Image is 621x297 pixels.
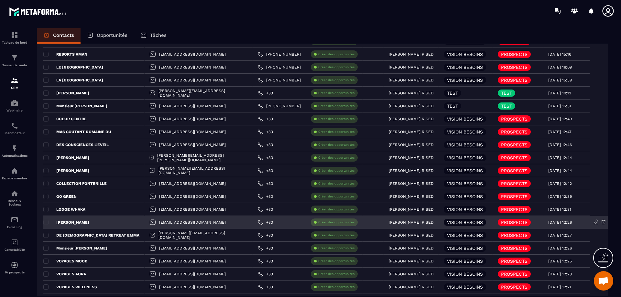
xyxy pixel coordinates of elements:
p: Créer des opportunités [318,246,354,250]
p: [DATE] 12:47 [548,130,572,134]
p: Tunnel de vente [2,63,27,67]
a: Tâches [134,28,173,44]
a: automationsautomationsAutomatisations [2,140,27,162]
p: [PERSON_NAME] RISED [389,285,434,289]
p: [PERSON_NAME] RISED [389,181,434,186]
p: [PERSON_NAME] RISED [389,117,434,121]
p: Créer des opportunités [318,65,354,69]
p: VISION BESOINS [447,65,483,69]
p: [DATE] 12:27 [548,233,572,238]
p: [PERSON_NAME] RISED [389,130,434,134]
p: [PERSON_NAME] [43,168,89,173]
a: Ouvrir le chat [594,271,613,291]
p: [PERSON_NAME] RISED [389,220,434,225]
p: Créer des opportunités [318,117,354,121]
a: +33 [258,284,273,290]
p: VISION BESOINS [447,220,483,225]
p: PROSPECTS [501,285,528,289]
a: social-networksocial-networkRéseaux Sociaux [2,185,27,211]
p: VISION BESOINS [447,194,483,199]
p: IA prospects [2,270,27,274]
p: CRM [2,86,27,90]
img: social-network [11,190,18,197]
p: Espace membre [2,176,27,180]
a: [PHONE_NUMBER] [258,103,301,109]
a: emailemailE-mailing [2,211,27,234]
a: [PHONE_NUMBER] [258,52,301,57]
p: [PERSON_NAME] [43,155,89,160]
p: VISION BESOINS [447,285,483,289]
p: PROSPECTS [501,220,528,225]
p: [PERSON_NAME] RISED [389,168,434,173]
p: PROSPECTS [501,272,528,276]
p: Créer des opportunités [318,207,354,212]
p: VISION BESOINS [447,259,483,263]
img: formation [11,54,18,62]
p: VISION BESOINS [447,207,483,212]
p: Créer des opportunités [318,259,354,263]
p: [DATE] 12:49 [548,117,572,121]
p: PROSPECTS [501,259,528,263]
p: [PERSON_NAME] RISED [389,259,434,263]
img: formation [11,77,18,84]
p: Créer des opportunités [318,143,354,147]
p: PROSPECTS [501,194,528,199]
p: Créer des opportunités [318,233,354,238]
a: +33 [258,129,273,134]
p: TEST [447,104,458,108]
img: automations [11,99,18,107]
p: [PERSON_NAME] RISED [389,246,434,250]
p: [DATE] 12:23 [548,272,572,276]
p: VISION BESOINS [447,155,483,160]
p: Comptabilité [2,248,27,251]
a: +33 [258,181,273,186]
p: [DATE] 12:44 [548,155,572,160]
p: [PERSON_NAME] RISED [389,104,434,108]
a: automationsautomationsWebinaire [2,94,27,117]
p: [DATE] 12:28 [548,220,572,225]
p: Automatisations [2,154,27,157]
a: Contacts [37,28,81,44]
a: +33 [258,90,273,96]
p: PROSPECTS [501,78,528,82]
p: [PERSON_NAME] RISED [389,65,434,69]
img: email [11,216,18,224]
p: Créer des opportunités [318,168,354,173]
a: Opportunités [81,28,134,44]
p: [DATE] 15:16 [548,52,571,57]
p: VISION BESOINS [447,143,483,147]
p: Tableau de bord [2,41,27,44]
a: +33 [258,246,273,251]
p: VISION BESOINS [447,78,483,82]
p: PROSPECTS [501,181,528,186]
p: TEST [501,104,512,108]
p: Créer des opportunités [318,220,354,225]
p: Créer des opportunités [318,130,354,134]
p: PROSPECTS [501,207,528,212]
p: [PERSON_NAME] [43,90,89,96]
a: +33 [258,155,273,160]
p: Créer des opportunités [318,91,354,95]
a: automationsautomationsEspace membre [2,162,27,185]
a: [PHONE_NUMBER] [258,78,301,83]
p: Contacts [53,32,74,38]
p: TEST [501,91,512,95]
a: formationformationTableau de bord [2,27,27,49]
img: formation [11,31,18,39]
p: [PERSON_NAME] RISED [389,207,434,212]
p: VISION BESOINS [447,52,483,57]
p: [PERSON_NAME] RISED [389,78,434,82]
p: VOYAGES WELLNESS [43,284,97,290]
p: [PERSON_NAME] RISED [389,143,434,147]
a: +33 [258,116,273,122]
img: automations [11,144,18,152]
p: VISION BESOINS [447,130,483,134]
p: [DATE] 16:09 [548,65,572,69]
p: [DATE] 12:25 [548,259,572,263]
p: [PERSON_NAME] RISED [389,194,434,199]
p: LA [GEOGRAPHIC_DATA] [43,78,103,83]
a: +33 [258,194,273,199]
p: COLLECTION FONTENILLE [43,181,107,186]
p: [PERSON_NAME] RISED [389,91,434,95]
p: [DATE] 10:12 [548,91,571,95]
